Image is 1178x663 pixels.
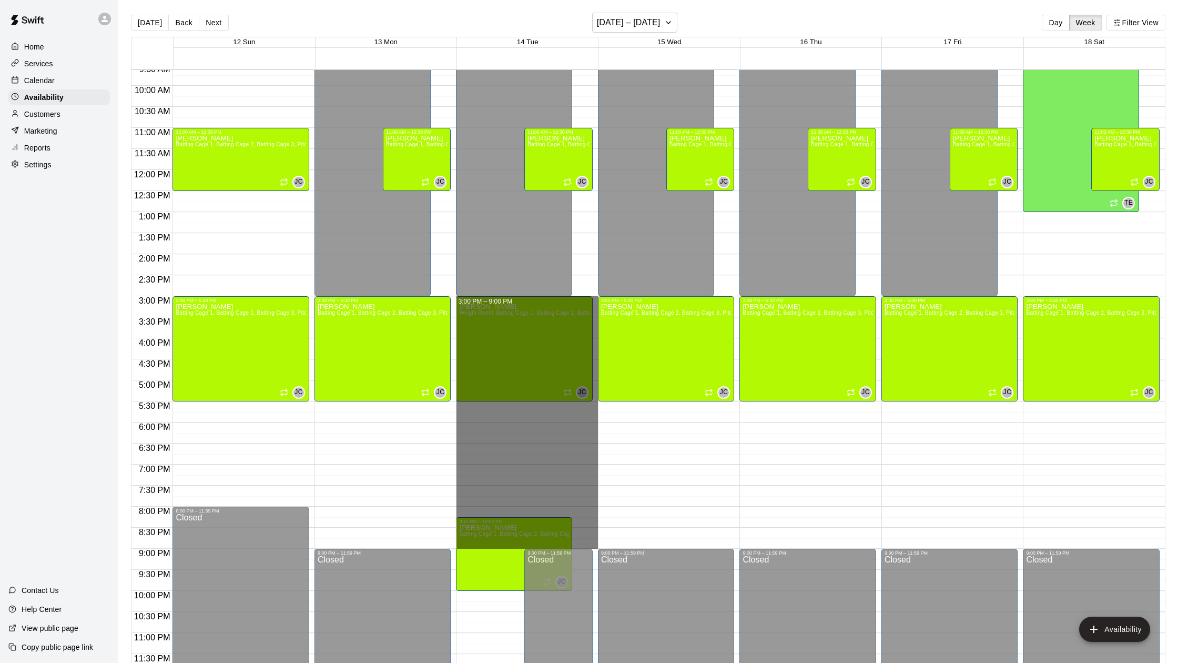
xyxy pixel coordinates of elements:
[294,177,302,187] span: JC
[8,106,110,122] div: Customers
[172,128,309,191] div: 11:00 AM – 12:30 PM: Available
[131,612,172,621] span: 10:30 PM
[601,550,732,556] div: 9:00 PM – 11:59 PM
[24,75,55,86] p: Calendar
[318,550,448,556] div: 9:00 PM – 11:59 PM
[953,129,1015,135] div: 11:00 AM – 12:30 PM
[601,298,732,303] div: 3:00 PM – 5:30 PM
[24,58,53,69] p: Services
[318,310,566,316] span: Batting Cage 1, Batting Cage 2, Batting Cage 3, Pitching Tunnel 1, Pitching Tunnel 2, Weight Room
[1130,178,1139,186] span: Recurring availability
[1124,198,1133,208] span: TE
[601,310,849,316] span: Batting Cage 1, Batting Cage 2, Batting Cage 3, Pitching Tunnel 1, Pitching Tunnel 2, Weight Room
[24,159,52,170] p: Settings
[436,177,444,187] span: JC
[176,310,424,316] span: Batting Cage 1, Batting Cage 2, Batting Cage 3, Pitching Tunnel 1, Pitching Tunnel 2, Weight Room
[292,386,305,399] div: Joe Campanella
[132,86,173,95] span: 10:00 AM
[739,296,876,401] div: 3:00 PM – 5:30 PM: Available
[743,310,991,316] span: Batting Cage 1, Batting Cage 2, Batting Cage 3, Pitching Tunnel 1, Pitching Tunnel 2, Weight Room
[1023,296,1160,401] div: 3:00 PM – 5:30 PM: Available
[292,176,305,188] div: Joe Campanella
[131,654,172,663] span: 11:30 PM
[859,176,872,188] div: Joe Campanella
[318,298,448,303] div: 3:00 PM – 5:30 PM
[22,604,62,615] p: Help Center
[8,123,110,139] a: Marketing
[136,486,173,495] span: 7:30 PM
[705,178,713,186] span: Recurring availability
[8,140,110,156] div: Reports
[374,38,398,46] button: 13 Mon
[172,296,309,401] div: 3:00 PM – 5:30 PM: Available
[847,388,855,397] span: Recurring availability
[24,92,64,103] p: Availability
[669,142,918,147] span: Batting Cage 1, Batting Cage 2, Batting Cage 3, Pitching Tunnel 1, Pitching Tunnel 2, Weight Room
[136,296,173,305] span: 3:00 PM
[847,178,855,186] span: Recurring availability
[8,39,110,55] div: Home
[176,142,424,147] span: Batting Cage 1, Batting Cage 2, Batting Cage 3, Pitching Tunnel 1, Pitching Tunnel 2, Weight Room
[743,550,873,556] div: 9:00 PM – 11:59 PM
[720,177,728,187] span: JC
[717,386,730,399] div: Joe Campanella
[136,570,173,579] span: 9:30 PM
[811,129,873,135] div: 11:00 AM – 12:30 PM
[597,15,661,30] h6: [DATE] – [DATE]
[657,38,682,46] span: 15 Wed
[131,591,172,600] span: 10:00 PM
[386,129,448,135] div: 11:00 AM – 12:30 PM
[136,401,173,410] span: 5:30 PM
[8,89,110,105] a: Availability
[136,233,173,242] span: 1:30 PM
[1003,387,1011,398] span: JC
[131,633,172,642] span: 11:00 PM
[881,296,1018,401] div: 3:00 PM – 5:30 PM: Available
[859,386,872,399] div: Joe Campanella
[383,128,451,191] div: 11:00 AM – 12:30 PM: Available
[592,13,678,33] button: [DATE] – [DATE]
[8,56,110,72] a: Services
[1023,44,1139,212] div: 9:00 AM – 1:00 PM: Available
[458,298,512,305] span: 3:00 PM – 9:00 PM
[943,38,961,46] button: 17 Fri
[22,623,78,634] p: View public page
[808,128,876,191] div: 11:00 AM – 12:30 PM: Available
[1143,386,1155,399] div: Joe Campanella
[314,296,451,401] div: 3:00 PM – 5:30 PM: Available
[1026,550,1156,556] div: 9:00 PM – 11:59 PM
[136,549,173,558] span: 9:00 PM
[434,176,446,188] div: Joe Campanella
[386,142,634,147] span: Batting Cage 1, Batting Cage 2, Batting Cage 3, Pitching Tunnel 1, Pitching Tunnel 2, Weight Room
[168,15,199,31] button: Back
[800,38,821,46] button: 16 Thu
[1145,387,1153,398] span: JC
[136,254,173,263] span: 2:00 PM
[176,508,306,514] div: 8:00 PM – 11:59 PM
[1084,38,1105,46] button: 18 Sat
[8,157,110,173] div: Settings
[131,15,169,31] button: [DATE]
[136,465,173,474] span: 7:00 PM
[136,338,173,347] span: 4:00 PM
[1122,197,1135,209] div: Teo Estevez
[598,296,735,401] div: 3:00 PM – 5:30 PM: Available
[1091,128,1160,191] div: 11:00 AM – 12:30 PM: Available
[861,177,869,187] span: JC
[436,387,444,398] span: JC
[1001,176,1013,188] div: Joe Campanella
[24,42,44,52] p: Home
[24,143,50,153] p: Reports
[705,388,713,397] span: Recurring availability
[1079,617,1150,642] button: add
[280,388,288,397] span: Recurring availability
[1003,177,1011,187] span: JC
[233,38,255,46] button: 12 Sun
[743,298,873,303] div: 3:00 PM – 5:30 PM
